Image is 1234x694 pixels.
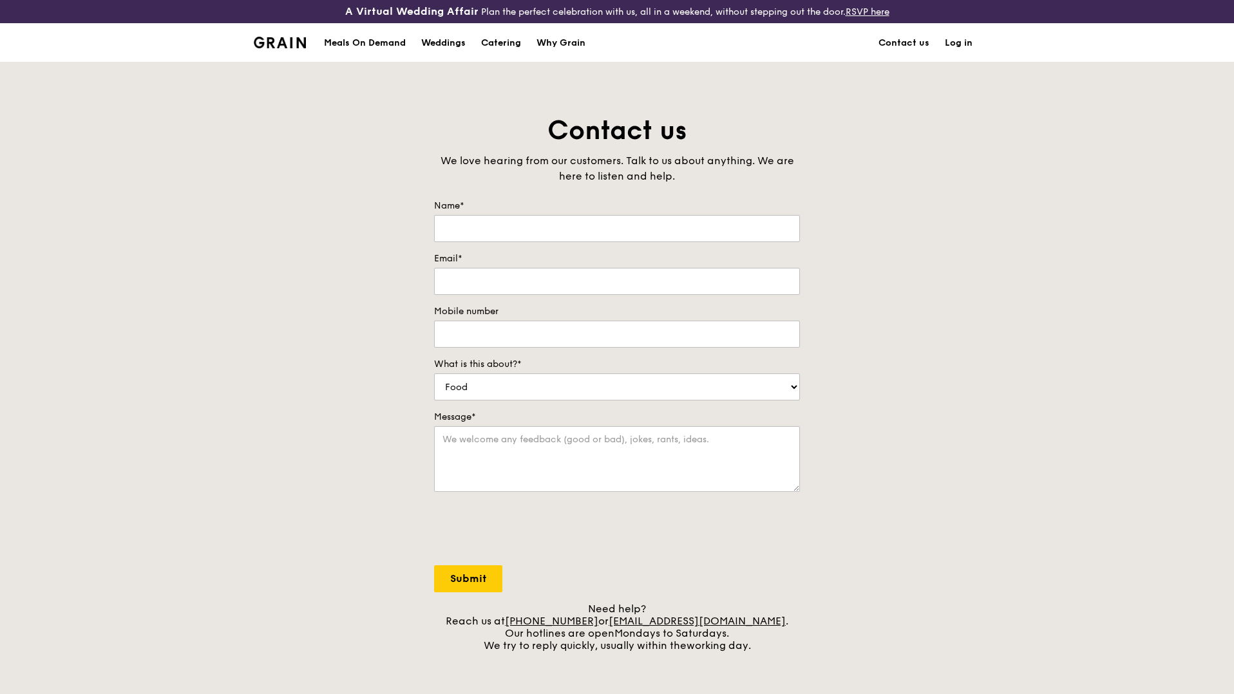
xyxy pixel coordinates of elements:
[937,24,980,62] a: Log in
[609,615,786,627] a: [EMAIL_ADDRESS][DOMAIN_NAME]
[529,24,593,62] a: Why Grain
[434,358,800,371] label: What is this about?*
[434,505,630,555] iframe: reCAPTCHA
[324,24,406,62] div: Meals On Demand
[434,200,800,212] label: Name*
[434,252,800,265] label: Email*
[481,24,521,62] div: Catering
[254,37,306,48] img: Grain
[434,153,800,184] div: We love hearing from our customers. Talk to us about anything. We are here to listen and help.
[687,639,751,652] span: working day.
[536,24,585,62] div: Why Grain
[434,113,800,148] h1: Contact us
[421,24,466,62] div: Weddings
[473,24,529,62] a: Catering
[505,615,598,627] a: [PHONE_NUMBER]
[345,5,479,18] h3: A Virtual Wedding Affair
[871,24,937,62] a: Contact us
[246,5,988,18] div: Plan the perfect celebration with us, all in a weekend, without stepping out the door.
[434,565,502,592] input: Submit
[434,305,800,318] label: Mobile number
[434,603,800,652] div: Need help? Reach us at or . Our hotlines are open We try to reply quickly, usually within the
[434,411,800,424] label: Message*
[846,6,889,17] a: RSVP here
[614,627,729,639] span: Mondays to Saturdays.
[413,24,473,62] a: Weddings
[254,23,306,61] a: GrainGrain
